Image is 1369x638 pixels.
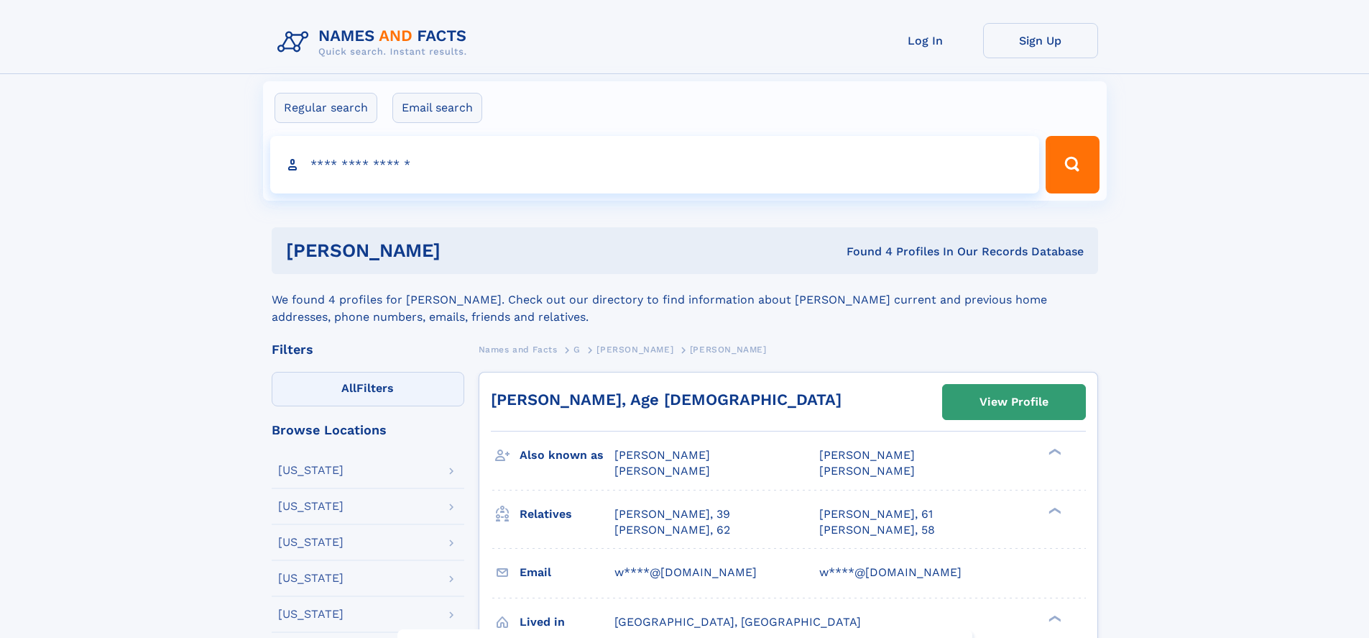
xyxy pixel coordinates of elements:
[272,372,464,406] label: Filters
[520,443,614,468] h3: Also known as
[943,385,1085,419] a: View Profile
[596,345,673,355] span: [PERSON_NAME]
[479,340,558,358] a: Names and Facts
[983,23,1098,58] a: Sign Up
[573,340,581,358] a: G
[573,345,581,355] span: G
[1045,447,1062,457] div: ❯
[278,537,344,548] div: [US_STATE]
[392,93,482,123] label: Email search
[272,23,479,62] img: Logo Names and Facts
[272,343,464,356] div: Filters
[278,501,344,512] div: [US_STATE]
[278,465,344,476] div: [US_STATE]
[819,448,915,462] span: [PERSON_NAME]
[270,136,1040,193] input: search input
[520,610,614,634] h3: Lived in
[520,502,614,527] h3: Relatives
[1045,614,1062,623] div: ❯
[614,464,710,478] span: [PERSON_NAME]
[643,244,1084,260] div: Found 4 Profiles In Our Records Database
[596,340,673,358] a: [PERSON_NAME]
[286,242,644,260] h1: [PERSON_NAME]
[819,506,933,522] a: [PERSON_NAME], 61
[491,391,842,409] a: [PERSON_NAME], Age [DEMOGRAPHIC_DATA]
[614,506,730,522] a: [PERSON_NAME], 39
[520,560,614,585] h3: Email
[819,464,915,478] span: [PERSON_NAME]
[979,386,1048,419] div: View Profile
[614,448,710,462] span: [PERSON_NAME]
[278,609,344,620] div: [US_STATE]
[341,381,356,395] span: All
[868,23,983,58] a: Log In
[278,573,344,584] div: [US_STATE]
[1045,506,1062,515] div: ❯
[275,93,377,123] label: Regular search
[614,615,861,629] span: [GEOGRAPHIC_DATA], [GEOGRAPHIC_DATA]
[819,522,935,538] a: [PERSON_NAME], 58
[690,345,767,355] span: [PERSON_NAME]
[1046,136,1099,193] button: Search Button
[272,274,1098,326] div: We found 4 profiles for [PERSON_NAME]. Check out our directory to find information about [PERSON_...
[614,522,730,538] a: [PERSON_NAME], 62
[272,424,464,437] div: Browse Locations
